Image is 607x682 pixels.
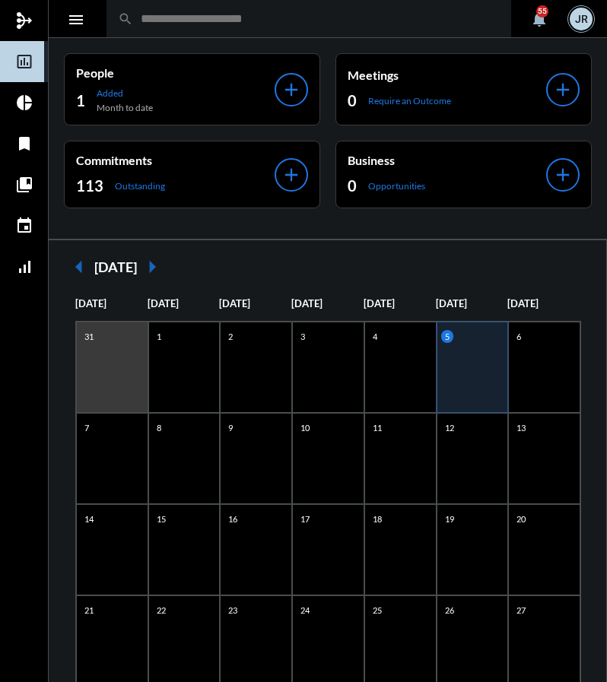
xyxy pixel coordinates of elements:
p: 3 [297,330,309,343]
p: Outstanding [115,180,165,192]
p: 19 [441,512,458,525]
p: Month to date [97,102,153,113]
p: 23 [224,604,241,617]
p: 12 [441,421,458,434]
div: JR [570,8,593,30]
p: 9 [224,421,237,434]
mat-icon: event [15,217,33,235]
p: Added [97,87,153,99]
button: Toggle sidenav [61,4,91,34]
mat-icon: arrow_right [137,252,167,282]
p: 8 [153,421,165,434]
h2: [DATE] [94,259,137,275]
p: 27 [513,604,529,617]
p: 16 [224,512,241,525]
h2: 0 [348,90,357,111]
p: 7 [81,421,93,434]
p: 17 [297,512,313,525]
p: [DATE] [291,297,364,309]
h2: 113 [76,175,103,196]
p: 4 [369,330,381,343]
p: 21 [81,604,97,617]
mat-icon: notifications [530,10,548,28]
p: [DATE] [219,297,291,309]
mat-icon: pie_chart [15,94,33,112]
mat-icon: add [281,164,302,186]
h2: 0 [348,175,357,196]
p: 11 [369,421,386,434]
p: People [76,65,275,80]
p: Opportunities [368,180,425,192]
p: Business [348,153,546,167]
p: Commitments [76,153,275,167]
mat-icon: Side nav toggle icon [67,11,85,29]
p: 18 [369,512,386,525]
p: [DATE] [436,297,508,309]
p: 26 [441,604,458,617]
p: 20 [513,512,529,525]
mat-icon: mediation [15,11,33,30]
mat-icon: add [281,79,302,100]
mat-icon: signal_cellular_alt [15,258,33,276]
mat-icon: arrow_left [64,252,94,282]
mat-icon: search [118,11,133,27]
p: 10 [297,421,313,434]
p: 13 [513,421,529,434]
p: 25 [369,604,386,617]
p: [DATE] [507,297,580,309]
p: 14 [81,512,97,525]
p: Require an Outcome [368,95,451,106]
p: 22 [153,604,170,617]
p: 2 [224,330,237,343]
h2: 1 [76,90,85,111]
mat-icon: collections_bookmark [15,176,33,194]
p: [DATE] [75,297,148,309]
p: 24 [297,604,313,617]
p: 6 [513,330,525,343]
p: 31 [81,330,97,343]
p: [DATE] [364,297,436,309]
p: [DATE] [148,297,220,309]
p: 5 [441,330,453,343]
p: 15 [153,512,170,525]
p: Meetings [348,68,546,82]
mat-icon: add [552,79,574,100]
mat-icon: bookmark [15,135,33,153]
mat-icon: insert_chart_outlined [15,52,33,71]
p: 1 [153,330,165,343]
div: 55 [536,5,548,17]
mat-icon: add [552,164,574,186]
